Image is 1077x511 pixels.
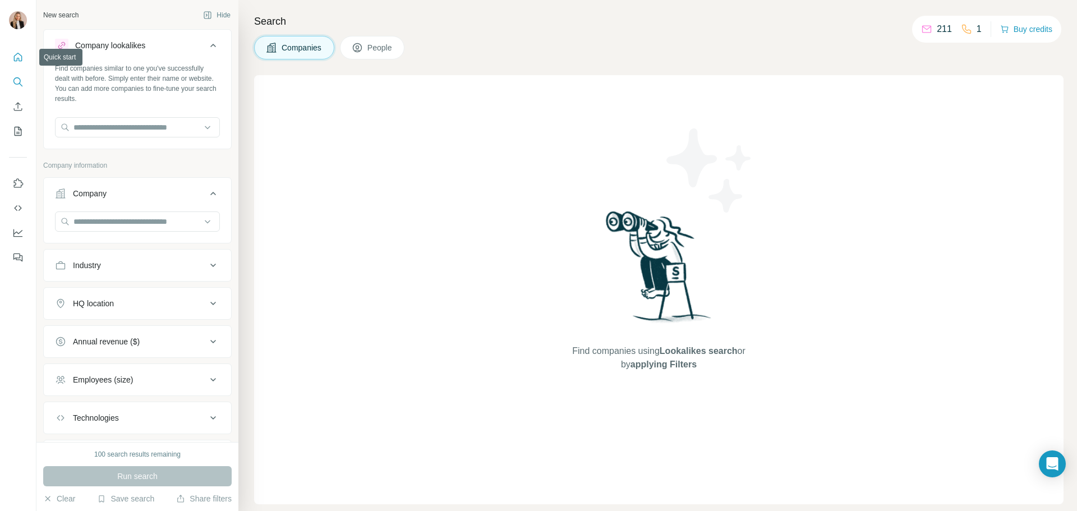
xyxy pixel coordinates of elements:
div: Employees (size) [73,374,133,385]
h4: Search [254,13,1064,29]
button: Dashboard [9,223,27,243]
button: Feedback [9,247,27,268]
span: applying Filters [630,360,697,369]
span: Find companies using or by [569,344,748,371]
span: Companies [282,42,323,53]
div: New search [43,10,79,20]
button: Company [44,180,231,211]
div: 100 search results remaining [94,449,181,459]
button: Share filters [176,493,232,504]
p: 211 [937,22,952,36]
div: Annual revenue ($) [73,336,140,347]
button: My lists [9,121,27,141]
button: Clear [43,493,75,504]
div: Technologies [73,412,119,423]
img: Surfe Illustration - Woman searching with binoculars [601,208,717,333]
button: Employees (size) [44,366,231,393]
button: Annual revenue ($) [44,328,231,355]
img: Surfe Illustration - Stars [659,120,760,221]
div: Open Intercom Messenger [1039,450,1066,477]
img: Avatar [9,11,27,29]
button: Hide [195,7,238,24]
div: Industry [73,260,101,271]
button: Search [9,72,27,92]
div: Find companies similar to one you've successfully dealt with before. Simply enter their name or w... [55,63,220,104]
button: Company lookalikes [44,32,231,63]
div: Company lookalikes [75,40,145,51]
button: Use Surfe on LinkedIn [9,173,27,194]
button: Use Surfe API [9,198,27,218]
div: Company [73,188,107,199]
button: Quick start [9,47,27,67]
p: 1 [977,22,982,36]
span: Lookalikes search [660,346,738,356]
button: HQ location [44,290,231,317]
p: Company information [43,160,232,171]
button: Enrich CSV [9,96,27,117]
button: Technologies [44,404,231,431]
button: Save search [97,493,154,504]
button: Industry [44,252,231,279]
div: HQ location [73,298,114,309]
span: People [367,42,393,53]
button: Buy credits [1000,21,1052,37]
